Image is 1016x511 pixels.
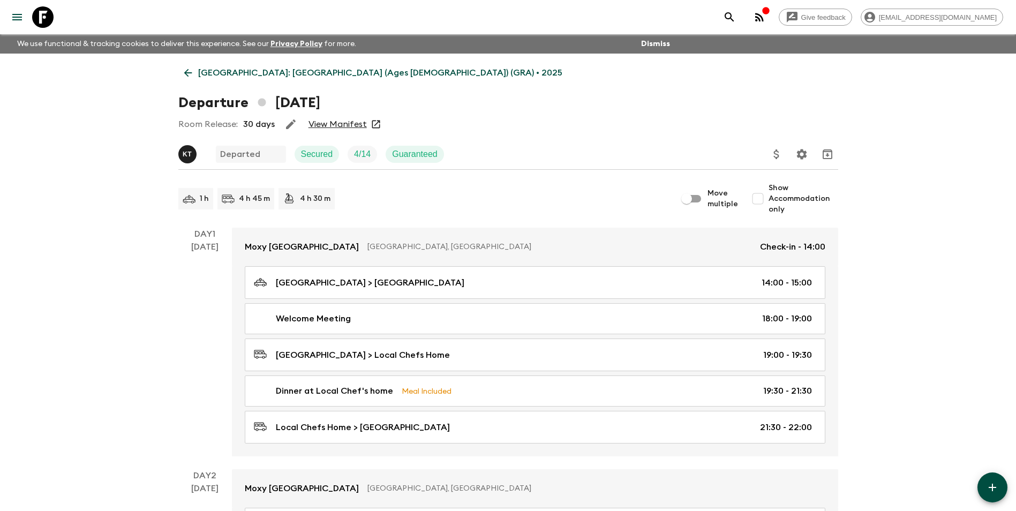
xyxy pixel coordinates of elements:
[243,118,275,131] p: 30 days
[239,193,270,204] p: 4 h 45 m
[198,66,562,79] p: [GEOGRAPHIC_DATA]: [GEOGRAPHIC_DATA] (Ages [DEMOGRAPHIC_DATA]) (GRA) • 2025
[719,6,740,28] button: search adventures
[178,118,238,131] p: Room Release:
[178,148,199,157] span: Kostantinos Tsaousis
[308,119,367,130] a: View Manifest
[245,266,825,299] a: [GEOGRAPHIC_DATA] > [GEOGRAPHIC_DATA]14:00 - 15:00
[232,228,838,266] a: Moxy [GEOGRAPHIC_DATA][GEOGRAPHIC_DATA], [GEOGRAPHIC_DATA]Check-in - 14:00
[245,241,359,253] p: Moxy [GEOGRAPHIC_DATA]
[270,40,322,48] a: Privacy Policy
[873,13,1003,21] span: [EMAIL_ADDRESS][DOMAIN_NAME]
[367,483,817,494] p: [GEOGRAPHIC_DATA], [GEOGRAPHIC_DATA]
[791,144,812,165] button: Settings
[300,193,330,204] p: 4 h 30 m
[763,349,812,362] p: 19:00 - 19:30
[760,241,825,253] p: Check-in - 14:00
[245,375,825,407] a: Dinner at Local Chef's homeMeal Included19:30 - 21:30
[276,385,393,397] p: Dinner at Local Chef's home
[276,349,450,362] p: [GEOGRAPHIC_DATA] > Local Chefs Home
[769,183,838,215] span: Show Accommodation only
[200,193,209,204] p: 1 h
[232,469,838,508] a: Moxy [GEOGRAPHIC_DATA][GEOGRAPHIC_DATA], [GEOGRAPHIC_DATA]
[795,13,852,21] span: Give feedback
[402,385,451,397] p: Meal Included
[763,385,812,397] p: 19:30 - 21:30
[245,303,825,334] a: Welcome Meeting18:00 - 19:00
[178,469,232,482] p: Day 2
[392,148,438,161] p: Guaranteed
[861,9,1003,26] div: [EMAIL_ADDRESS][DOMAIN_NAME]
[762,312,812,325] p: 18:00 - 19:00
[220,148,260,161] p: Departed
[762,276,812,289] p: 14:00 - 15:00
[13,34,360,54] p: We use functional & tracking cookies to deliver this experience. See our for more.
[245,339,825,371] a: [GEOGRAPHIC_DATA] > Local Chefs Home19:00 - 19:30
[276,421,450,434] p: Local Chefs Home > [GEOGRAPHIC_DATA]
[367,242,751,252] p: [GEOGRAPHIC_DATA], [GEOGRAPHIC_DATA]
[817,144,838,165] button: Archive (Completed, Cancelled or Unsynced Departures only)
[295,146,340,163] div: Secured
[760,421,812,434] p: 21:30 - 22:00
[191,241,219,456] div: [DATE]
[348,146,377,163] div: Trip Fill
[301,148,333,161] p: Secured
[276,312,351,325] p: Welcome Meeting
[178,228,232,241] p: Day 1
[779,9,852,26] a: Give feedback
[276,276,464,289] p: [GEOGRAPHIC_DATA] > [GEOGRAPHIC_DATA]
[354,148,371,161] p: 4 / 14
[245,411,825,444] a: Local Chefs Home > [GEOGRAPHIC_DATA]21:30 - 22:00
[178,92,320,114] h1: Departure [DATE]
[245,482,359,495] p: Moxy [GEOGRAPHIC_DATA]
[6,6,28,28] button: menu
[638,36,673,51] button: Dismiss
[766,144,787,165] button: Update Price, Early Bird Discount and Costs
[708,188,739,209] span: Move multiple
[178,62,568,84] a: [GEOGRAPHIC_DATA]: [GEOGRAPHIC_DATA] (Ages [DEMOGRAPHIC_DATA]) (GRA) • 2025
